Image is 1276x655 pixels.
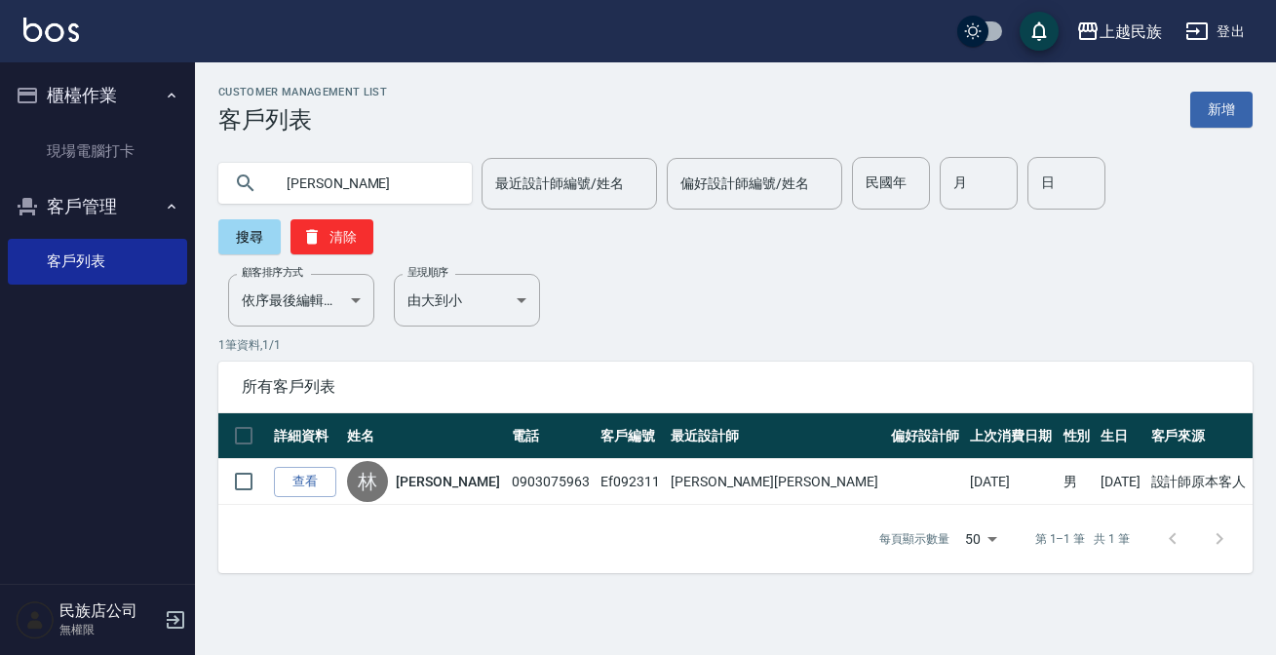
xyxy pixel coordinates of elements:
[886,413,965,459] th: 偏好設計師
[965,459,1058,505] td: [DATE]
[8,239,187,284] a: 客戶列表
[507,413,596,459] th: 電話
[666,413,886,459] th: 最近設計師
[666,459,886,505] td: [PERSON_NAME][PERSON_NAME]
[8,129,187,173] a: 現場電腦打卡
[1146,459,1253,505] td: 設計師原本客人
[8,181,187,232] button: 客戶管理
[596,459,666,505] td: Ef092311
[965,413,1058,459] th: 上次消費日期
[1035,530,1130,548] p: 第 1–1 筆 共 1 筆
[1100,19,1162,44] div: 上越民族
[273,157,456,210] input: 搜尋關鍵字
[1059,413,1097,459] th: 性別
[957,513,1004,565] div: 50
[242,265,303,280] label: 顧客排序方式
[290,219,373,254] button: 清除
[218,219,281,254] button: 搜尋
[396,472,499,491] a: [PERSON_NAME]
[218,106,387,134] h3: 客戶列表
[1146,413,1253,459] th: 客戶來源
[1020,12,1059,51] button: save
[228,274,374,327] div: 依序最後編輯時間
[269,413,342,459] th: 詳細資料
[242,377,1229,397] span: 所有客戶列表
[342,413,507,459] th: 姓名
[218,336,1253,354] p: 1 筆資料, 1 / 1
[1096,459,1146,505] td: [DATE]
[59,621,159,638] p: 無權限
[59,601,159,621] h5: 民族店公司
[1059,459,1097,505] td: 男
[16,600,55,639] img: Person
[407,265,448,280] label: 呈現順序
[218,86,387,98] h2: Customer Management List
[507,459,596,505] td: 0903075963
[596,413,666,459] th: 客戶編號
[8,70,187,121] button: 櫃檯作業
[347,461,388,502] div: 林
[274,467,336,497] a: 查看
[879,530,949,548] p: 每頁顯示數量
[394,274,540,327] div: 由大到小
[23,18,79,42] img: Logo
[1096,413,1146,459] th: 生日
[1190,92,1253,128] a: 新增
[1068,12,1170,52] button: 上越民族
[1178,14,1253,50] button: 登出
